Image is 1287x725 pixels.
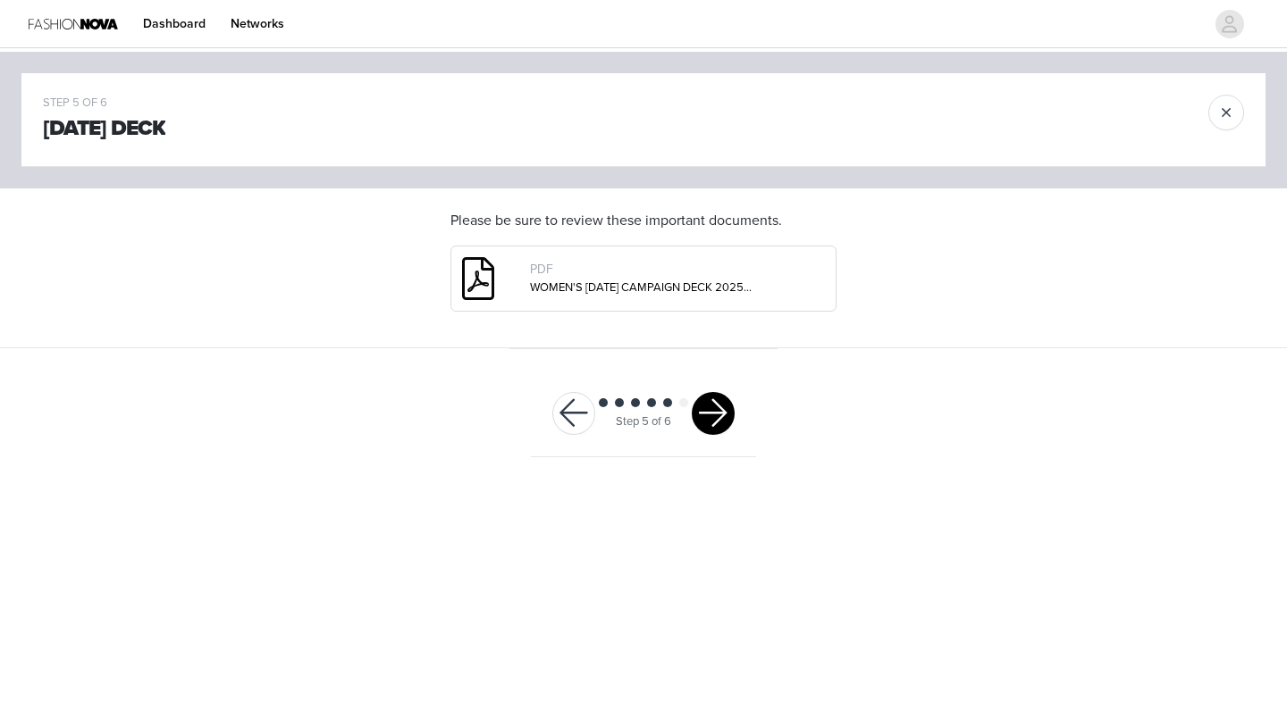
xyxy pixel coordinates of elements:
[530,262,553,277] span: PDF
[43,112,165,145] h1: [DATE] Deck
[132,4,216,44] a: Dashboard
[450,210,837,231] h4: Please be sure to review these important documents.
[43,95,165,112] div: STEP 5 OF 6
[1221,10,1238,38] div: avatar
[220,4,295,44] a: Networks
[530,280,778,295] a: WOMEN'S [DATE] CAMPAIGN DECK 2025 (1).pdf
[29,4,118,44] img: Fashion Nova Logo
[616,413,671,431] div: Step 5 of 6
